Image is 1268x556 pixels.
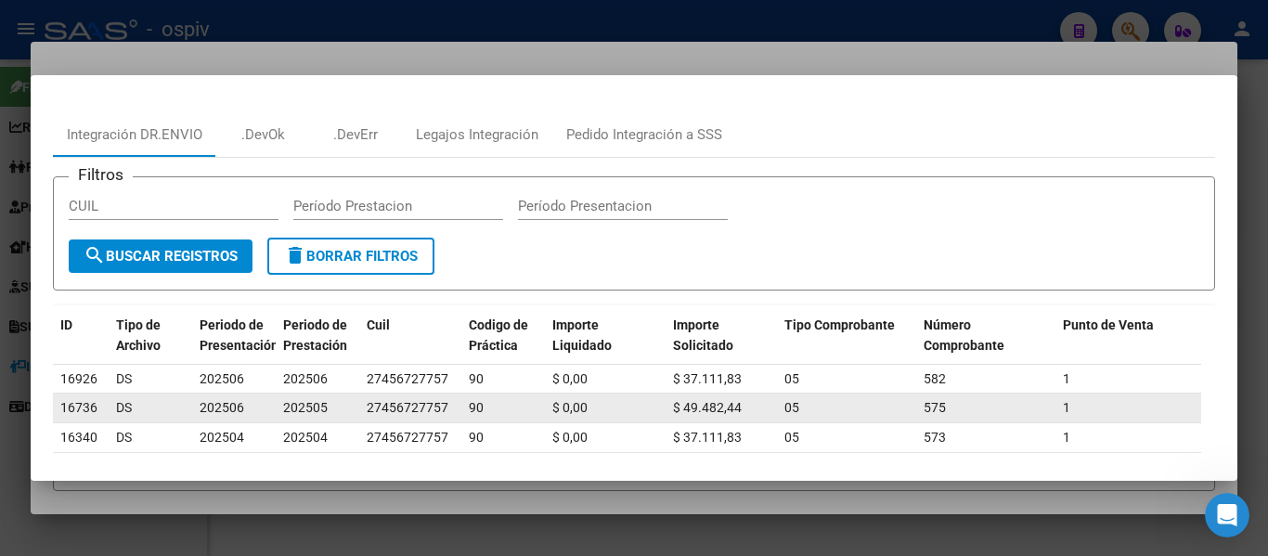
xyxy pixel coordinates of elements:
datatable-header-cell: Periodo de Presentación [192,305,276,387]
span: 582 [924,371,946,386]
span: 1 [1063,371,1070,386]
span: Tipo Comprobante [784,317,895,332]
datatable-header-cell: Número Comprobante [916,305,1055,387]
span: 16926 [60,371,97,386]
span: $ 0,00 [552,371,588,386]
span: 90 [469,400,484,415]
div: 27456727757 [367,397,448,419]
span: ID [60,317,72,332]
span: $ 37.111,83 [673,371,742,386]
span: Periodo de Prestación [283,317,347,354]
span: 202506 [200,371,244,386]
span: DS [116,371,132,386]
span: Punto de Venta [1063,317,1154,332]
span: DS [116,430,132,445]
div: Legajos Integración [416,124,538,146]
h3: Filtros [69,162,133,187]
button: Buscar Registros [69,239,252,273]
mat-icon: search [84,244,106,266]
div: Pedido Integración a SSS [566,124,722,146]
span: Codigo de Práctica [469,317,528,354]
span: Buscar Registros [84,248,238,265]
span: $ 37.111,83 [673,430,742,445]
iframe: Intercom live chat [1205,493,1249,537]
span: 202506 [200,400,244,415]
span: 1 [1063,400,1070,415]
span: $ 0,00 [552,400,588,415]
datatable-header-cell: Importe Liquidado [545,305,666,387]
span: DS [116,400,132,415]
span: 573 [924,430,946,445]
span: 202505 [283,400,328,415]
div: .DevErr [333,124,378,146]
span: 90 [469,430,484,445]
div: 27456727757 [367,369,448,390]
span: Periodo de Presentación [200,317,278,354]
div: 27456727757 [367,457,448,478]
span: Cuil [367,317,390,332]
datatable-header-cell: Tipo Comprobante [777,305,916,387]
div: 27456727757 [367,427,448,448]
span: 16736 [60,400,97,415]
datatable-header-cell: Codigo de Práctica [461,305,545,387]
datatable-header-cell: Importe Solicitado [666,305,777,387]
datatable-header-cell: Periodo de Prestación [276,305,359,387]
span: 05 [784,430,799,445]
span: $ 49.482,44 [673,400,742,415]
datatable-header-cell: Tipo de Archivo [109,305,192,387]
div: Integración DR.ENVIO [67,124,202,146]
span: 05 [784,400,799,415]
datatable-header-cell: Punto de Venta [1055,305,1195,387]
span: Número Comprobante [924,317,1004,354]
span: Borrar Filtros [284,248,418,265]
span: $ 0,00 [552,430,588,445]
span: 202506 [283,371,328,386]
mat-icon: delete [284,244,306,266]
span: 202504 [200,430,244,445]
span: 202504 [283,430,328,445]
datatable-header-cell: Cuil [359,305,461,387]
span: Tipo de Archivo [116,317,161,354]
span: 1 [1063,430,1070,445]
span: 05 [784,371,799,386]
span: 16340 [60,430,97,445]
div: .DevOk [241,124,285,146]
span: Importe Solicitado [673,317,733,354]
span: 90 [469,371,484,386]
span: Importe Liquidado [552,317,612,354]
datatable-header-cell: ID [53,305,109,387]
span: 575 [924,400,946,415]
button: Borrar Filtros [267,238,434,275]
